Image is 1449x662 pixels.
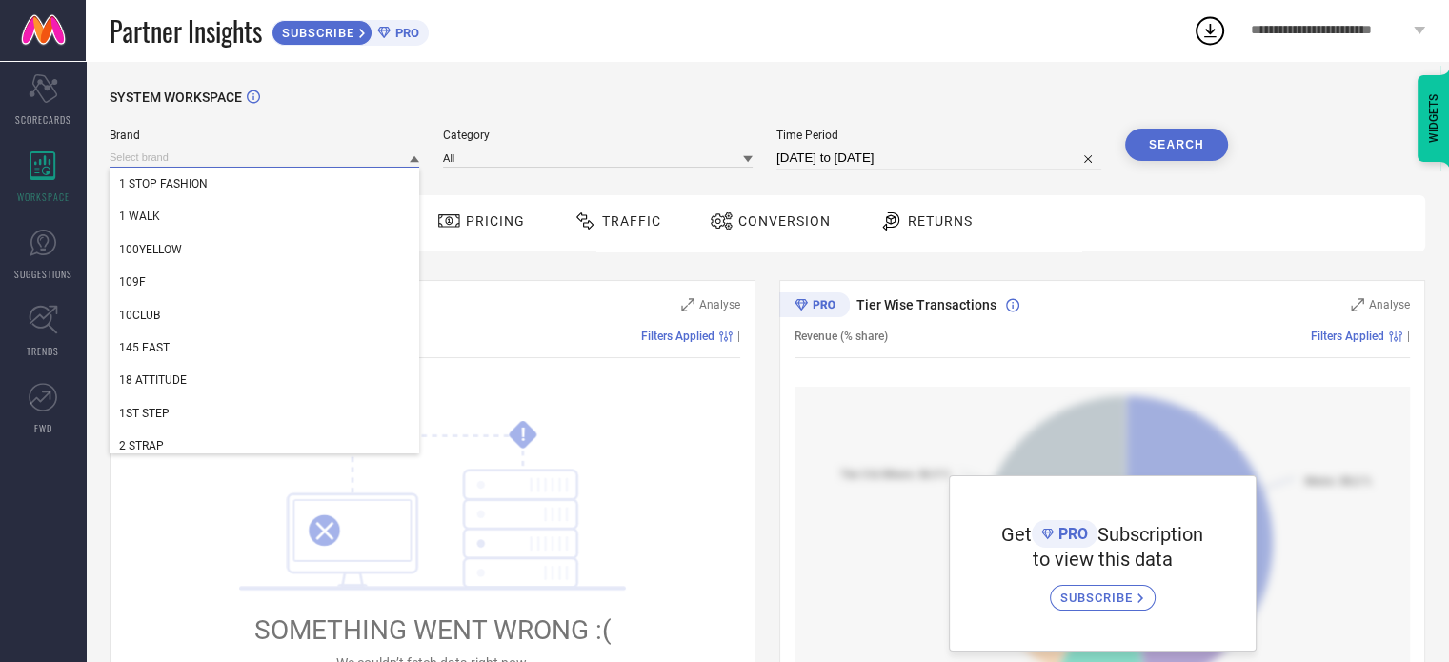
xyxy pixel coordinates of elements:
[776,147,1101,170] input: Select time period
[119,373,187,387] span: 18 ATTITUDE
[856,297,996,312] span: Tier Wise Transactions
[1369,298,1410,311] span: Analyse
[641,330,714,343] span: Filters Applied
[1193,13,1227,48] div: Open download list
[443,129,753,142] span: Category
[110,331,419,364] div: 145 EAST
[1351,298,1364,311] svg: Zoom
[119,275,146,289] span: 109F
[1060,591,1137,605] span: SUBSCRIBE
[391,26,419,40] span: PRO
[110,266,419,298] div: 109F
[738,213,831,229] span: Conversion
[1033,548,1173,571] span: to view this data
[602,213,661,229] span: Traffic
[699,298,740,311] span: Analyse
[119,177,208,191] span: 1 STOP FASHION
[1097,523,1203,546] span: Subscription
[119,243,182,256] span: 100YELLOW
[776,129,1101,142] span: Time Period
[110,430,419,462] div: 2 STRAP
[119,309,160,322] span: 10CLUB
[17,190,70,204] span: WORKSPACE
[119,210,160,223] span: 1 WALK
[27,344,59,358] span: TRENDS
[1125,129,1228,161] button: Search
[1001,523,1032,546] span: Get
[272,26,359,40] span: SUBSCRIBE
[110,299,419,331] div: 10CLUB
[1050,571,1156,611] a: SUBSCRIBE
[521,424,526,446] tspan: !
[110,90,242,105] span: SYSTEM WORKSPACE
[34,421,52,435] span: FWD
[908,213,973,229] span: Returns
[254,614,612,646] span: SOMETHING WENT WRONG :(
[110,11,262,50] span: Partner Insights
[737,330,740,343] span: |
[119,341,170,354] span: 145 EAST
[110,233,419,266] div: 100YELLOW
[272,15,429,46] a: SUBSCRIBEPRO
[15,112,71,127] span: SCORECARDS
[110,129,419,142] span: Brand
[779,292,850,321] div: Premium
[681,298,694,311] svg: Zoom
[110,364,419,396] div: 18 ATTITUDE
[795,330,888,343] span: Revenue (% share)
[1311,330,1384,343] span: Filters Applied
[119,439,164,452] span: 2 STRAP
[110,168,419,200] div: 1 STOP FASHION
[110,200,419,232] div: 1 WALK
[1054,525,1088,543] span: PRO
[14,267,72,281] span: SUGGESTIONS
[466,213,525,229] span: Pricing
[110,148,419,168] input: Select brand
[110,397,419,430] div: 1ST STEP
[1407,330,1410,343] span: |
[119,407,170,420] span: 1ST STEP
